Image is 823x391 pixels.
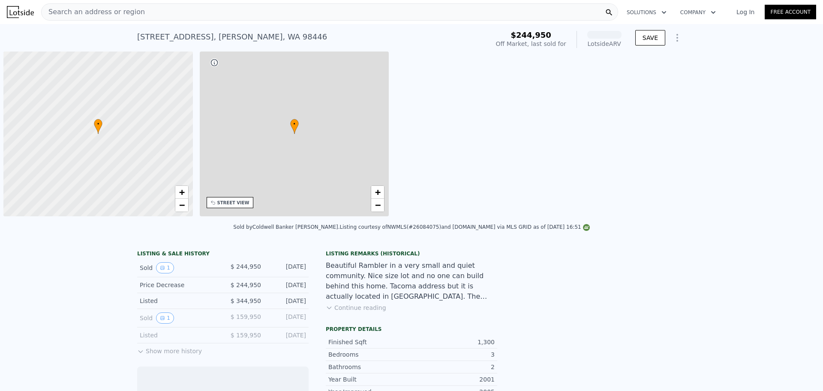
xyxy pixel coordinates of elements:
[326,261,497,302] div: Beautiful Rambler in a very small and quiet community. Nice size lot and no one can build behind ...
[583,224,590,231] img: NWMLS Logo
[339,224,589,230] div: Listing courtesy of NWMLS (#26084075) and [DOMAIN_NAME] via MLS GRID as of [DATE] 16:51
[765,5,816,19] a: Free Account
[326,250,497,257] div: Listing Remarks (Historical)
[328,375,411,384] div: Year Built
[137,31,327,43] div: [STREET_ADDRESS] , [PERSON_NAME] , WA 98446
[231,282,261,288] span: $ 244,950
[375,187,381,197] span: +
[140,262,216,273] div: Sold
[231,313,261,320] span: $ 159,950
[496,39,566,48] div: Off Market, last sold for
[411,363,495,371] div: 2
[328,363,411,371] div: Bathrooms
[217,200,249,206] div: STREET VIEW
[179,187,184,197] span: +
[673,5,723,20] button: Company
[175,199,188,212] a: Zoom out
[268,331,306,339] div: [DATE]
[268,281,306,289] div: [DATE]
[231,297,261,304] span: $ 344,950
[140,312,216,324] div: Sold
[268,262,306,273] div: [DATE]
[411,375,495,384] div: 2001
[175,186,188,199] a: Zoom in
[587,39,622,48] div: Lotside ARV
[669,29,686,46] button: Show Options
[290,119,299,134] div: •
[326,303,386,312] button: Continue reading
[268,312,306,324] div: [DATE]
[42,7,145,17] span: Search an address or region
[233,224,339,230] div: Sold by Coldwell Banker [PERSON_NAME] .
[411,338,495,346] div: 1,300
[620,5,673,20] button: Solutions
[156,312,174,324] button: View historical data
[375,200,381,210] span: −
[137,343,202,355] button: Show more history
[328,350,411,359] div: Bedrooms
[290,120,299,128] span: •
[7,6,34,18] img: Lotside
[326,326,497,333] div: Property details
[140,331,216,339] div: Listed
[371,199,384,212] a: Zoom out
[371,186,384,199] a: Zoom in
[511,30,551,39] span: $244,950
[140,297,216,305] div: Listed
[635,30,665,45] button: SAVE
[328,338,411,346] div: Finished Sqft
[231,263,261,270] span: $ 244,950
[137,250,309,259] div: LISTING & SALE HISTORY
[94,119,102,134] div: •
[411,350,495,359] div: 3
[179,200,184,210] span: −
[231,332,261,339] span: $ 159,950
[726,8,765,16] a: Log In
[140,281,216,289] div: Price Decrease
[94,120,102,128] span: •
[268,297,306,305] div: [DATE]
[156,262,174,273] button: View historical data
